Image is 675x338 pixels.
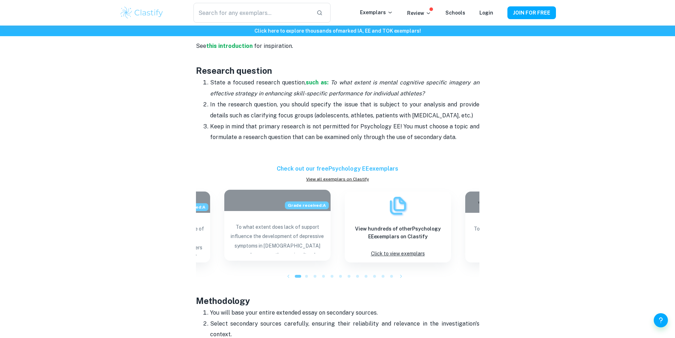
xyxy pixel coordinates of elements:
[1,27,674,35] h6: Click here to explore thousands of marked IA, EE and TOK exemplars !
[193,3,310,23] input: Search for any exemplars...
[224,192,331,262] a: Blog exemplar: To what extent does lack of support inflGrade received:ATo what extent does lack o...
[210,121,479,143] p: Keep in mind that primary research is not permitted for Psychology EE! You must choose a topic an...
[654,313,668,327] button: Help and Feedback
[306,79,328,86] a: such as:
[350,225,445,240] h6: View hundreds of other Psychology EE exemplars on Clastify
[196,282,479,307] h3: Methodology
[285,201,329,209] span: Grade received: A
[210,77,479,99] p: State a focused research question,
[465,192,572,262] a: Blog exemplar: To what extent do violent video-games inTo what extent do violent video-games incr...
[119,6,164,20] img: Clastify logo
[210,307,479,318] p: You will base your entire extended essay on secondary sources.
[387,195,409,216] img: Exemplars
[230,222,325,254] p: To what extent does lack of support influence the development of depressive symptoms in [DEMOGRAP...
[507,6,556,19] button: JOIN FOR FREE
[210,79,479,96] i: To what extent is mental cognitive specific imagery an effective strategy in enhancing skill-spec...
[210,99,479,121] p: In the research question, you should specify the issue that is subject to your analysis and provi...
[196,165,479,173] h6: Check out our free Psychology EE exemplars
[360,9,393,16] p: Exemplars
[196,51,479,77] h3: Research question
[445,10,465,16] a: Schools
[206,43,253,49] a: this introduction
[371,249,425,259] p: Click to view exemplars
[471,224,566,255] p: To what extent do violent video-games increase aggressive behaviour in adolescents?
[345,192,451,262] a: ExemplarsView hundreds of otherPsychology EEexemplars on ClastifyClick to view exemplars
[407,9,431,17] p: Review
[196,41,479,51] p: See for inspiration.
[479,10,493,16] a: Login
[196,176,479,182] a: View all exemplars on Clastify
